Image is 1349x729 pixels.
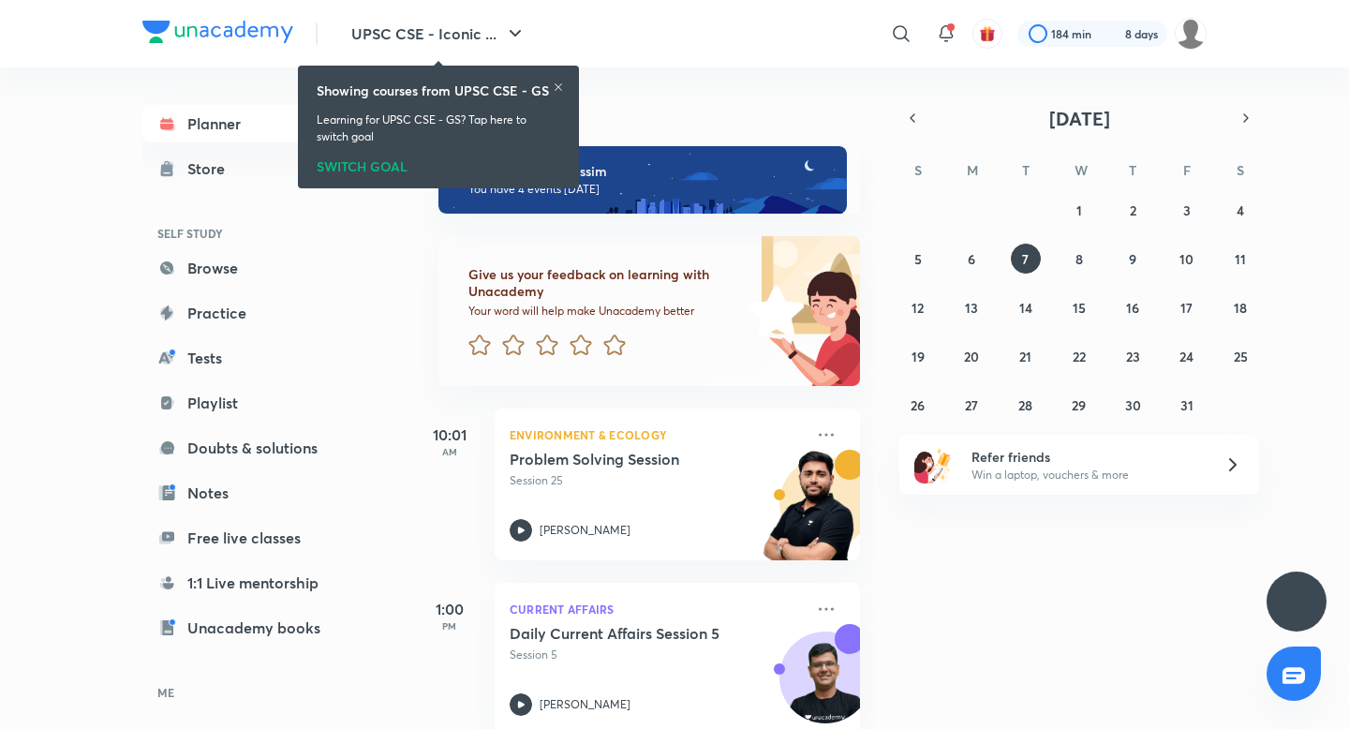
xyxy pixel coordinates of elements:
[1073,348,1086,365] abbr: October 22, 2025
[1075,161,1088,179] abbr: Wednesday
[142,249,360,287] a: Browse
[1103,24,1121,43] img: streak
[142,21,293,48] a: Company Logo
[1237,161,1244,179] abbr: Saturday
[1049,106,1110,131] span: [DATE]
[468,266,742,300] h6: Give us your feedback on learning with Unacademy
[1064,341,1094,371] button: October 22, 2025
[317,112,560,145] p: Learning for UPSC CSE - GS? Tap here to switch goal
[1180,396,1193,414] abbr: October 31, 2025
[1019,299,1032,317] abbr: October 14, 2025
[142,474,360,512] a: Notes
[1118,244,1148,274] button: October 9, 2025
[971,467,1202,484] p: Win a laptop, vouchers & more
[142,519,360,557] a: Free live classes
[142,609,360,647] a: Unacademy books
[968,250,975,268] abbr: October 6, 2025
[1237,201,1244,219] abbr: October 4, 2025
[1234,299,1247,317] abbr: October 18, 2025
[1179,250,1193,268] abbr: October 10, 2025
[912,348,925,365] abbr: October 19, 2025
[1285,590,1308,613] img: ttu
[468,163,830,180] h6: Good evening, wassim
[1126,348,1140,365] abbr: October 23, 2025
[317,153,560,173] div: SWITCH GOAL
[540,522,630,539] p: [PERSON_NAME]
[1022,161,1030,179] abbr: Tuesday
[1234,348,1248,365] abbr: October 25, 2025
[1225,341,1255,371] button: October 25, 2025
[510,450,743,469] h5: Problem Solving Session
[317,81,549,100] h6: Showing courses from UPSC CSE - GS
[340,15,538,52] button: UPSC CSE - Iconic ...
[1225,244,1255,274] button: October 11, 2025
[142,677,360,708] h6: ME
[1172,195,1202,225] button: October 3, 2025
[1183,201,1191,219] abbr: October 3, 2025
[1118,390,1148,420] button: October 30, 2025
[142,294,360,332] a: Practice
[1011,390,1041,420] button: October 28, 2025
[1126,299,1139,317] abbr: October 16, 2025
[142,217,360,249] h6: SELF STUDY
[1064,292,1094,322] button: October 15, 2025
[142,105,360,142] a: Planner
[510,472,804,489] p: Session 25
[914,250,922,268] abbr: October 5, 2025
[903,244,933,274] button: October 5, 2025
[1075,250,1083,268] abbr: October 8, 2025
[438,105,879,127] h4: [DATE]
[142,384,360,422] a: Playlist
[1064,390,1094,420] button: October 29, 2025
[1019,348,1031,365] abbr: October 21, 2025
[1180,299,1193,317] abbr: October 17, 2025
[1172,244,1202,274] button: October 10, 2025
[1064,244,1094,274] button: October 8, 2025
[971,447,1202,467] h6: Refer friends
[1172,390,1202,420] button: October 31, 2025
[965,299,978,317] abbr: October 13, 2025
[972,19,1002,49] button: avatar
[912,299,924,317] abbr: October 12, 2025
[914,446,952,484] img: referral
[1183,161,1191,179] abbr: Friday
[142,339,360,377] a: Tests
[1225,292,1255,322] button: October 18, 2025
[1011,292,1041,322] button: October 14, 2025
[926,105,1233,131] button: [DATE]
[956,390,986,420] button: October 27, 2025
[1072,396,1086,414] abbr: October 29, 2025
[1179,348,1193,365] abbr: October 24, 2025
[1130,201,1136,219] abbr: October 2, 2025
[1076,201,1082,219] abbr: October 1, 2025
[965,396,978,414] abbr: October 27, 2025
[510,598,804,620] p: Current Affairs
[1225,195,1255,225] button: October 4, 2025
[412,620,487,632] p: PM
[914,161,922,179] abbr: Sunday
[757,450,860,579] img: unacademy
[903,292,933,322] button: October 12, 2025
[1018,396,1032,414] abbr: October 28, 2025
[1118,341,1148,371] button: October 23, 2025
[1175,18,1207,50] img: wassim
[903,341,933,371] button: October 19, 2025
[1118,292,1148,322] button: October 16, 2025
[510,647,804,663] p: Session 5
[956,292,986,322] button: October 13, 2025
[964,348,979,365] abbr: October 20, 2025
[979,25,996,42] img: avatar
[1064,195,1094,225] button: October 1, 2025
[1172,341,1202,371] button: October 24, 2025
[412,424,487,446] h5: 10:01
[187,157,236,180] div: Store
[967,161,978,179] abbr: Monday
[510,424,804,446] p: Environment & Ecology
[1011,244,1041,274] button: October 7, 2025
[1125,396,1141,414] abbr: October 30, 2025
[1022,250,1029,268] abbr: October 7, 2025
[956,341,986,371] button: October 20, 2025
[412,446,487,457] p: AM
[903,390,933,420] button: October 26, 2025
[1011,341,1041,371] button: October 21, 2025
